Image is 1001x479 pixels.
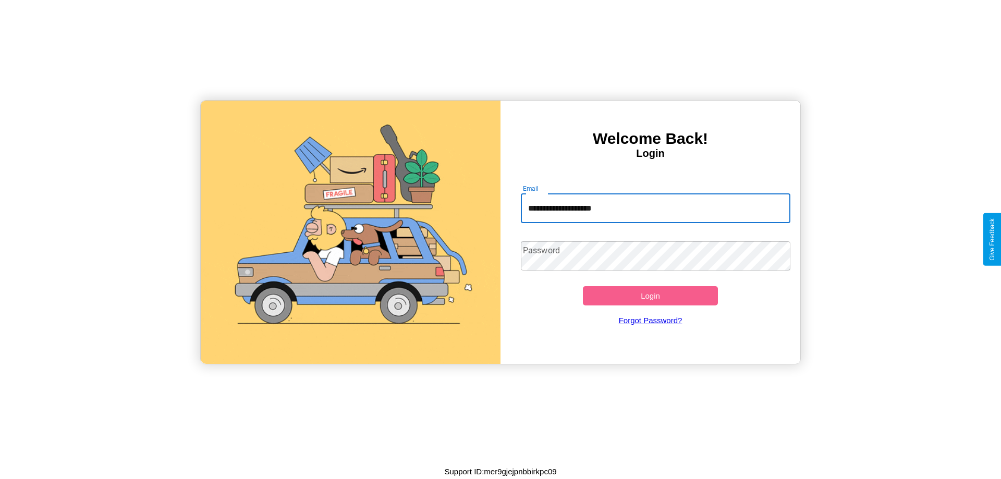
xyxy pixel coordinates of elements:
h4: Login [500,148,800,159]
label: Email [523,184,539,193]
div: Give Feedback [988,218,996,261]
a: Forgot Password? [516,305,786,335]
button: Login [583,286,718,305]
h3: Welcome Back! [500,130,800,148]
p: Support ID: mer9gjejpnbbirkpc09 [444,464,556,478]
img: gif [201,101,500,364]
